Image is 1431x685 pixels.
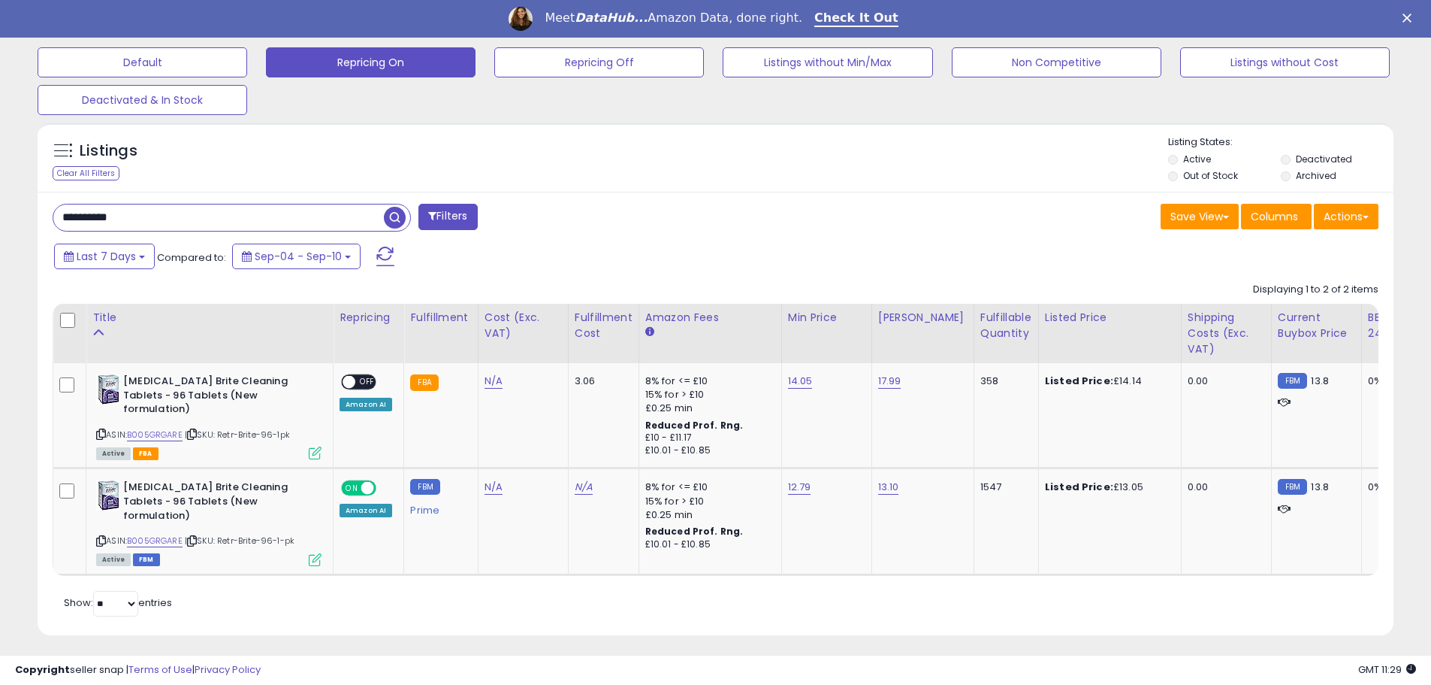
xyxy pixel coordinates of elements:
button: Sep-04 - Sep-10 [232,244,361,269]
div: £10.01 - £10.85 [645,538,770,551]
div: Repricing [340,310,397,326]
span: Show: entries [64,596,172,610]
div: 0% [1368,374,1417,388]
div: 3.06 [575,374,627,388]
div: Prime [410,499,466,517]
div: Fulfillment Cost [575,310,632,341]
div: £14.14 [1045,374,1170,388]
small: Amazon Fees. [645,326,654,339]
button: Default [38,47,247,77]
div: Cost (Exc. VAT) [485,310,562,341]
small: FBM [410,479,439,495]
div: 0.00 [1188,480,1260,494]
div: [PERSON_NAME] [878,310,968,326]
div: seller snap | | [15,663,261,677]
a: B005GRGARE [127,429,183,441]
div: 15% for > £10 [645,388,770,402]
div: ASIN: [96,480,322,564]
span: All listings currently available for purchase on Amazon [96,447,131,460]
img: 51k8mEMy12L._SL40_.jpg [96,374,119,405]
div: Displaying 1 to 2 of 2 items [1253,283,1378,297]
button: Deactivated & In Stock [38,85,247,115]
div: £13.05 [1045,480,1170,494]
button: Actions [1314,204,1378,229]
span: OFF [355,376,379,389]
div: 358 [980,374,1027,388]
span: | SKU: Retr-Brite-96-1-pk [185,535,294,547]
span: ON [343,482,361,495]
span: Sep-04 - Sep-10 [255,249,342,264]
div: Close [1402,14,1417,23]
img: 51k8mEMy12L._SL40_.jpg [96,480,119,511]
div: Shipping Costs (Exc. VAT) [1188,310,1265,357]
b: [MEDICAL_DATA] Brite Cleaning Tablets - 96 Tablets (New formulation) [123,480,306,526]
h5: Listings [80,141,137,162]
div: Listed Price [1045,310,1175,326]
span: Compared to: [157,250,226,265]
a: Check It Out [814,11,898,27]
a: 17.99 [878,374,901,389]
a: 12.79 [788,480,811,495]
i: DataHub... [575,11,648,25]
button: Columns [1241,204,1312,229]
a: 14.05 [788,374,813,389]
button: Last 7 Days [54,244,155,269]
div: 8% for <= £10 [645,480,770,494]
small: FBM [1278,373,1307,389]
span: OFF [374,482,398,495]
b: Listed Price: [1045,480,1113,494]
div: ASIN: [96,374,322,458]
div: Amazon Fees [645,310,775,326]
button: Listings without Min/Max [723,47,932,77]
label: Deactivated [1296,153,1352,165]
div: Title [92,310,327,326]
a: N/A [575,480,593,495]
span: FBA [133,447,158,460]
label: Out of Stock [1183,169,1238,182]
a: Terms of Use [128,662,192,677]
button: Repricing Off [494,47,704,77]
b: Listed Price: [1045,374,1113,388]
span: 2025-09-18 11:29 GMT [1358,662,1416,677]
div: Meet Amazon Data, done right. [545,11,802,26]
button: Non Competitive [952,47,1161,77]
div: 0% [1368,480,1417,494]
p: Listing States: [1168,135,1393,150]
small: FBM [1278,479,1307,495]
div: Clear All Filters [53,166,119,180]
span: 13.8 [1311,374,1329,388]
a: Privacy Policy [195,662,261,677]
div: £0.25 min [645,402,770,415]
div: Min Price [788,310,865,326]
div: £10.01 - £10.85 [645,444,770,457]
div: Fulfillable Quantity [980,310,1032,341]
button: Listings without Cost [1180,47,1390,77]
a: N/A [485,374,503,389]
span: Columns [1251,209,1298,224]
small: FBA [410,374,438,391]
div: 0.00 [1188,374,1260,388]
div: 1547 [980,480,1027,494]
img: Profile image for Georgie [509,7,533,31]
span: All listings currently available for purchase on Amazon [96,553,131,566]
div: 15% for > £10 [645,495,770,508]
span: | SKU: Retr-Brite-96-1pk [185,429,290,441]
b: [MEDICAL_DATA] Brite Cleaning Tablets - 96 Tablets (New formulation) [123,374,306,420]
span: FBM [133,553,160,566]
div: £10 - £11.17 [645,432,770,444]
div: Amazon AI [340,398,392,411]
b: Reduced Prof. Rng. [645,419,744,432]
div: Amazon AI [340,504,392,517]
a: 13.10 [878,480,899,495]
div: BB Share 24h. [1368,310,1423,341]
div: Fulfillment [410,310,471,326]
b: Reduced Prof. Rng. [645,525,744,538]
label: Archived [1296,169,1336,182]
div: 8% for <= £10 [645,374,770,388]
strong: Copyright [15,662,70,677]
button: Filters [418,204,477,230]
a: B005GRGARE [127,535,183,547]
button: Repricing On [266,47,475,77]
button: Save View [1161,204,1239,229]
div: Current Buybox Price [1278,310,1355,341]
